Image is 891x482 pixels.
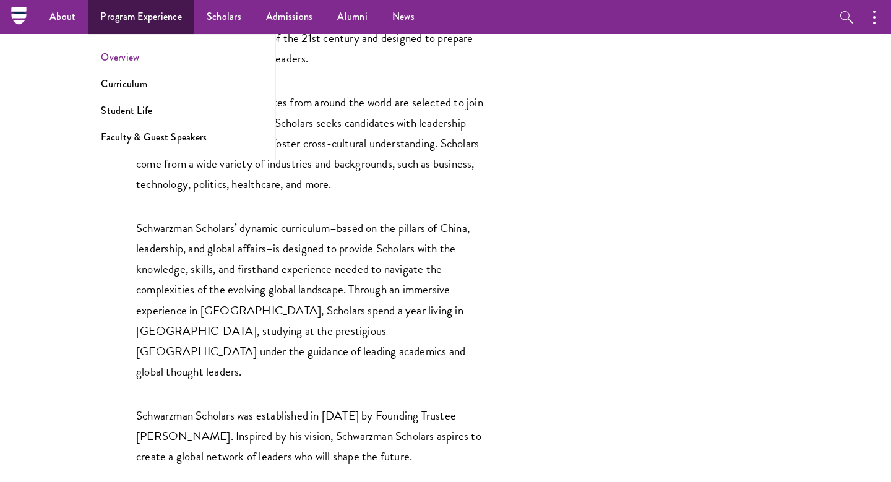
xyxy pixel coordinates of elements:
a: Faculty & Guest Speakers [101,130,207,144]
p: Schwarzman Scholars’ dynamic curriculum–based on the pillars of China, leadership, and global aff... [136,218,489,381]
p: Schwarzman Scholars was established in [DATE] by Founding Trustee [PERSON_NAME]. Inspired by his ... [136,405,489,467]
a: Student Life [101,103,152,118]
a: Curriculum [101,77,147,91]
p: Each year, up to 200 candidates from around the world are selected to join a diverse cohort. Schw... [136,92,489,194]
a: Overview [101,50,139,64]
